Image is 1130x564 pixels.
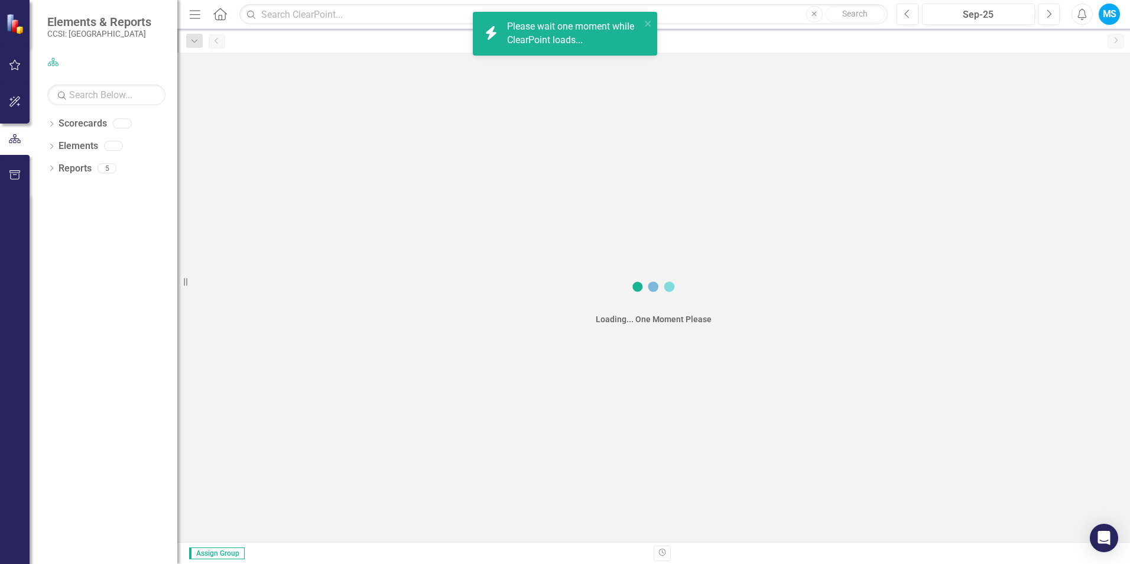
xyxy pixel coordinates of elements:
[239,4,888,25] input: Search ClearPoint...
[644,17,652,30] button: close
[98,163,116,173] div: 5
[922,4,1035,25] button: Sep-25
[59,117,107,131] a: Scorecards
[1099,4,1120,25] button: MS
[1090,524,1118,552] div: Open Intercom Messenger
[596,313,712,325] div: Loading... One Moment Please
[926,8,1031,22] div: Sep-25
[6,14,27,34] img: ClearPoint Strategy
[507,20,641,47] div: Please wait one moment while ClearPoint loads...
[826,6,885,22] button: Search
[842,9,868,18] span: Search
[47,29,151,38] small: CCSI: [GEOGRAPHIC_DATA]
[47,85,165,105] input: Search Below...
[59,162,92,176] a: Reports
[59,140,98,153] a: Elements
[189,547,245,559] span: Assign Group
[47,15,151,29] span: Elements & Reports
